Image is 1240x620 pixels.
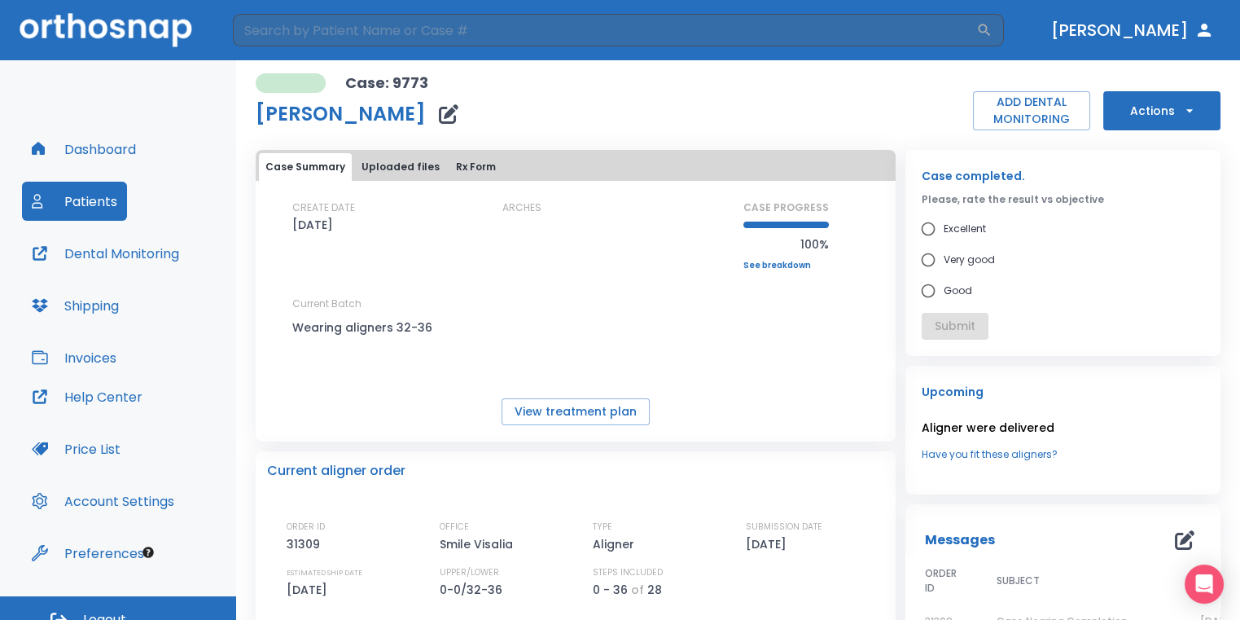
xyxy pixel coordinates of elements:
[922,418,1204,438] p: Aligner were delivered
[287,580,333,600] p: [DATE]
[743,200,829,215] p: CASE PROGRESS
[292,318,439,337] p: Wearing aligners 32-36
[440,580,508,600] p: 0-0/32-36
[743,235,829,254] p: 100%
[292,200,355,215] p: CREATE DATE
[997,574,1040,588] span: SUBJECT
[944,281,972,301] span: Good
[944,250,995,270] span: Very good
[746,534,792,554] p: [DATE]
[141,545,156,560] div: Tooltip anchor
[22,234,189,273] button: Dental Monitoring
[922,166,1204,186] p: Case completed.
[631,580,644,600] p: of
[22,534,154,573] button: Preferences
[502,398,650,425] button: View treatment plan
[259,153,352,181] button: Case Summary
[922,382,1204,402] p: Upcoming
[449,153,502,181] button: Rx Form
[287,520,325,534] p: ORDER ID
[922,447,1204,462] a: Have you fit these aligners?
[593,534,640,554] p: Aligner
[355,153,446,181] button: Uploaded files
[593,520,612,534] p: TYPE
[922,192,1204,207] p: Please, rate the result vs objective
[22,182,127,221] button: Patients
[22,429,130,468] button: Price List
[259,153,892,181] div: tabs
[925,530,995,550] p: Messages
[746,520,822,534] p: SUBMISSION DATE
[440,565,499,580] p: UPPER/LOWER
[22,377,152,416] button: Help Center
[647,580,662,600] p: 28
[22,286,129,325] button: Shipping
[22,130,146,169] button: Dashboard
[292,215,333,235] p: [DATE]
[345,73,428,93] p: Case: 9773
[502,200,541,215] p: ARCHES
[743,261,829,270] a: See breakdown
[1045,15,1220,45] button: [PERSON_NAME]
[287,534,326,554] p: 31309
[287,565,362,580] p: ESTIMATED SHIP DATE
[292,297,439,311] p: Current Batch
[944,219,986,239] span: Excellent
[440,534,519,554] p: Smile Visalia
[440,520,469,534] p: OFFICE
[925,566,957,596] span: ORDER ID
[267,461,405,481] p: Current aligner order
[233,14,976,46] input: Search by Patient Name or Case #
[1185,565,1224,604] div: Open Intercom Messenger
[22,338,126,377] button: Invoices
[593,580,628,600] p: 0 - 36
[1103,91,1220,130] button: Actions
[22,481,184,521] button: Account Settings
[973,91,1090,130] button: ADD DENTAL MONITORING
[593,565,663,580] p: STEPS INCLUDED
[20,13,192,46] img: Orthosnap
[256,104,426,124] h1: [PERSON_NAME]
